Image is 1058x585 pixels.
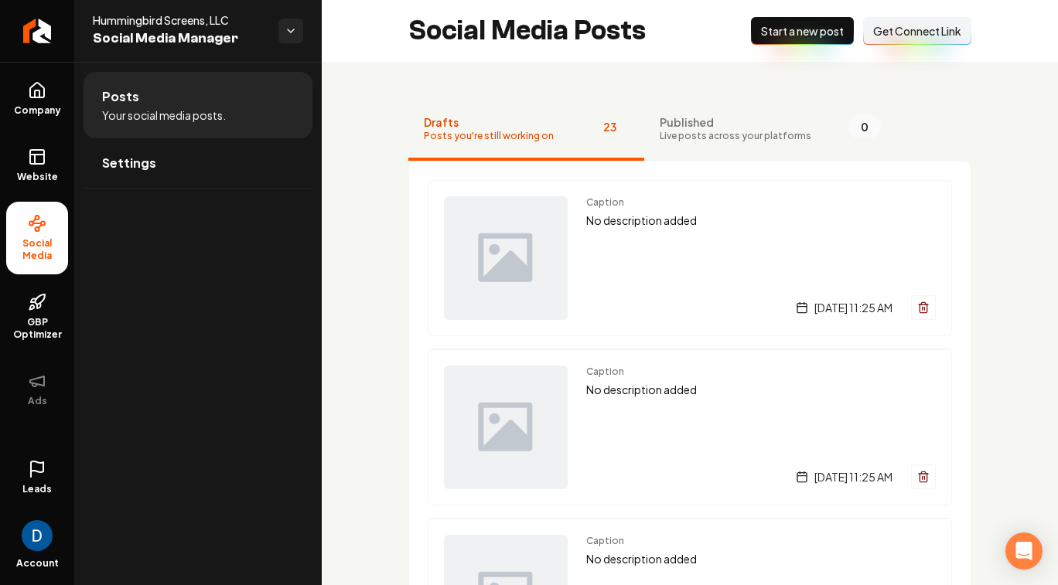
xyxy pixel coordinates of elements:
[6,69,68,129] a: Company
[586,196,936,209] span: Caption
[16,557,59,570] span: Account
[660,130,811,142] span: Live posts across your platforms
[23,19,52,43] img: Rebolt Logo
[644,99,896,161] button: PublishedLive posts across your platforms0
[586,366,936,378] span: Caption
[102,87,139,106] span: Posts
[814,469,892,485] span: [DATE] 11:25 AM
[93,28,266,49] span: Social Media Manager
[586,212,936,230] p: No description added
[586,381,936,399] p: No description added
[8,104,67,117] span: Company
[848,114,881,139] span: 0
[102,154,156,172] span: Settings
[591,114,629,139] span: 23
[586,535,936,547] span: Caption
[586,550,936,568] p: No description added
[408,99,971,161] nav: Tabs
[428,180,952,336] a: Post previewCaptionNo description added[DATE] 11:25 AM
[408,99,644,161] button: DraftsPosts you're still working on23
[6,316,68,341] span: GBP Optimizer
[6,237,68,262] span: Social Media
[408,15,646,46] h2: Social Media Posts
[863,17,971,45] button: Get Connect Link
[428,349,952,505] a: Post previewCaptionNo description added[DATE] 11:25 AM
[22,395,53,407] span: Ads
[444,366,568,489] img: Post preview
[102,107,226,123] span: Your social media posts.
[660,114,811,130] span: Published
[6,135,68,196] a: Website
[22,483,52,495] span: Leads
[761,23,844,39] span: Start a new post
[93,12,266,28] span: Hummingbird Screens, LLC
[6,359,68,420] button: Ads
[751,17,854,45] button: Start a new post
[814,300,892,315] span: [DATE] 11:25 AM
[11,171,64,183] span: Website
[424,114,554,130] span: Drafts
[22,520,53,551] img: David Rice
[6,281,68,353] a: GBP Optimizer
[424,130,554,142] span: Posts you're still working on
[84,138,312,188] a: Settings
[6,447,68,508] a: Leads
[22,514,53,551] button: Open user button
[873,23,961,39] span: Get Connect Link
[1005,532,1043,570] div: Open Intercom Messenger
[444,196,568,320] img: Post preview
